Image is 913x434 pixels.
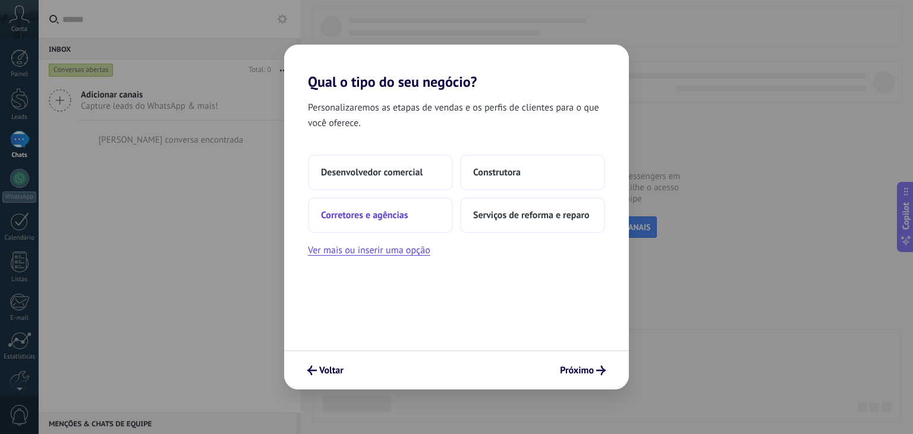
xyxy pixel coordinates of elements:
[284,45,629,90] h2: Qual o tipo do seu negócio?
[308,100,605,131] span: Personalizaremos as etapas de vendas e os perfis de clientes para o que você oferece.
[460,155,605,190] button: Construtora
[308,243,430,258] button: Ver mais ou inserir uma opção
[473,209,590,221] span: Serviços de reforma e reparo
[302,360,349,380] button: Voltar
[321,209,408,221] span: Corretores e agências
[308,155,453,190] button: Desenvolvedor comercial
[319,366,344,375] span: Voltar
[321,166,423,178] span: Desenvolvedor comercial
[473,166,521,178] span: Construtora
[560,366,594,375] span: Próximo
[308,197,453,233] button: Corretores e agências
[555,360,611,380] button: Próximo
[460,197,605,233] button: Serviços de reforma e reparo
